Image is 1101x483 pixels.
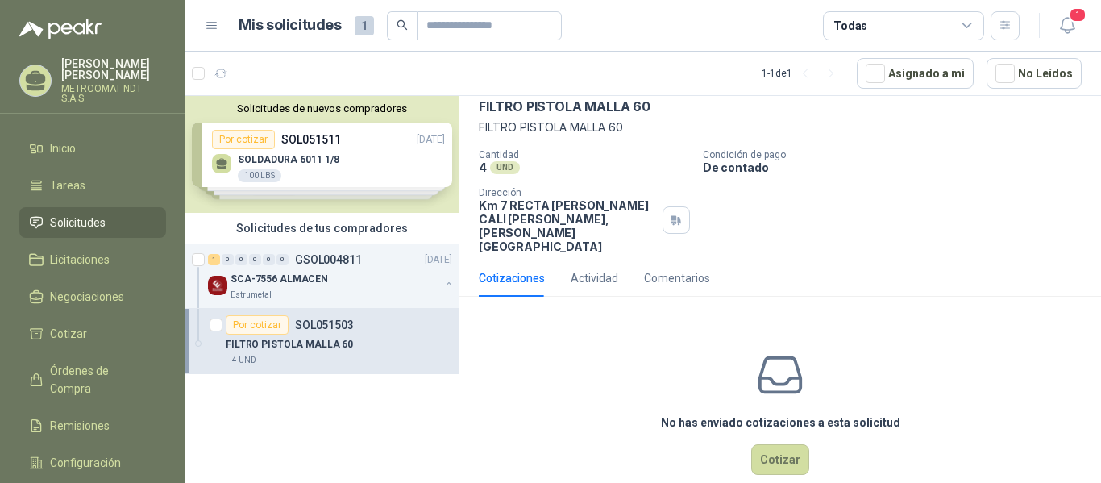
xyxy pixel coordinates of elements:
span: Licitaciones [50,251,110,269]
p: FILTRO PISTOLA MALLA 60 [226,337,353,352]
span: search [397,19,408,31]
a: Remisiones [19,410,166,441]
div: Actividad [571,269,618,287]
p: Km 7 RECTA [PERSON_NAME] CALI [PERSON_NAME] , [PERSON_NAME][GEOGRAPHIC_DATA] [479,198,656,253]
div: Comentarios [644,269,710,287]
div: 1 [208,254,220,265]
div: Todas [833,17,867,35]
div: Solicitudes de nuevos compradoresPor cotizarSOL051511[DATE] SOLDADURA 6011 1/8100 LBSPor cotizarS... [185,96,459,213]
span: Solicitudes [50,214,106,231]
button: 1 [1053,11,1082,40]
h1: Mis solicitudes [239,14,342,37]
div: Cotizaciones [479,269,545,287]
a: 1 0 0 0 0 0 GSOL004811[DATE] Company LogoSCA-7556 ALMACENEstrumetal [208,250,455,302]
a: Órdenes de Compra [19,356,166,404]
p: GSOL004811 [295,254,362,265]
img: Company Logo [208,276,227,295]
span: Remisiones [50,417,110,435]
button: Asignado a mi [857,58,974,89]
p: Dirección [479,187,656,198]
a: Inicio [19,133,166,164]
div: UND [490,161,520,174]
a: Tareas [19,170,166,201]
p: [DATE] [425,252,452,268]
button: No Leídos [987,58,1082,89]
a: Solicitudes [19,207,166,238]
span: Órdenes de Compra [50,362,151,398]
div: 0 [276,254,289,265]
p: 4 [479,160,487,174]
p: De contado [703,160,1095,174]
div: 4 UND [226,354,263,367]
span: 1 [355,16,374,35]
p: Estrumetal [231,289,272,302]
p: SCA-7556 ALMACEN [231,272,328,287]
button: Solicitudes de nuevos compradores [192,102,452,115]
p: Cantidad [479,149,690,160]
p: METROOMAT NDT S.A.S [61,84,166,103]
p: FILTRO PISTOLA MALLA 60 [479,98,650,115]
div: Por cotizar [226,315,289,335]
p: FILTRO PISTOLA MALLA 60 [479,119,1082,136]
div: Solicitudes de tus compradores [185,213,459,244]
a: Configuración [19,448,166,478]
span: Tareas [50,177,85,194]
span: Inicio [50,139,76,157]
a: Licitaciones [19,244,166,275]
div: 0 [222,254,234,265]
span: Configuración [50,454,121,472]
span: Negociaciones [50,288,124,306]
p: Condición de pago [703,149,1095,160]
a: Negociaciones [19,281,166,312]
span: 1 [1069,7,1086,23]
a: Cotizar [19,319,166,349]
p: SOL051503 [295,319,354,331]
button: Cotizar [751,444,809,475]
a: Por cotizarSOL051503FILTRO PISTOLA MALLA 604 UND [185,309,459,374]
div: 0 [249,254,261,265]
div: 1 - 1 de 1 [762,60,844,86]
img: Logo peakr [19,19,102,39]
h3: No has enviado cotizaciones a esta solicitud [661,414,900,431]
p: [PERSON_NAME] [PERSON_NAME] [61,58,166,81]
div: 0 [235,254,247,265]
div: 0 [263,254,275,265]
span: Cotizar [50,325,87,343]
